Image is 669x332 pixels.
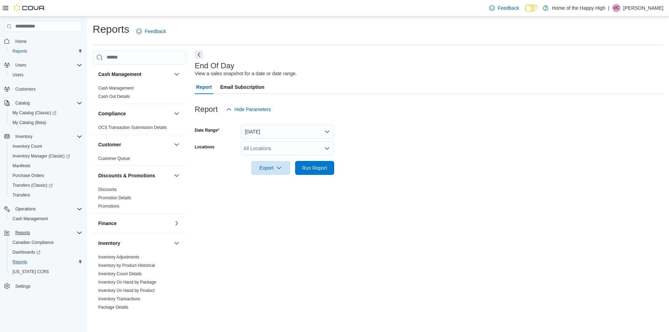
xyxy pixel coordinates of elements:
[10,71,82,79] span: Users
[98,240,120,247] h3: Inventory
[7,190,85,200] button: Transfers
[7,247,85,257] a: Dashboards
[98,203,120,209] span: Promotions
[98,187,117,192] span: Discounts
[10,47,30,55] a: Reports
[10,47,82,55] span: Reports
[93,154,186,165] div: Customer
[7,161,85,171] button: Manifests
[1,60,85,70] button: Users
[10,142,45,150] a: Inventory Count
[7,151,85,161] a: Inventory Manager (Classic)
[7,118,85,128] button: My Catalog (Beta)
[15,100,30,106] span: Catalog
[13,281,82,290] span: Settings
[10,248,82,256] span: Dashboards
[98,85,133,91] span: Cash Management
[7,141,85,151] button: Inventory Count
[14,5,45,11] img: Cova
[98,195,131,201] span: Promotion Details
[98,280,156,285] a: Inventory On Hand by Package
[98,304,129,310] span: Package Details
[93,123,186,134] div: Compliance
[10,71,26,79] a: Users
[13,110,56,116] span: My Catalog (Classic)
[4,33,82,309] nav: Complex example
[172,239,181,247] button: Inventory
[172,140,181,149] button: Customer
[195,51,203,59] button: Next
[15,284,30,289] span: Settings
[220,80,264,94] span: Email Subscription
[13,72,23,78] span: Users
[7,267,85,277] button: [US_STATE] CCRS
[1,84,85,94] button: Customers
[1,281,85,291] button: Settings
[10,268,82,276] span: Washington CCRS
[623,4,663,12] p: [PERSON_NAME]
[98,288,154,293] a: Inventory On Hand by Product
[13,216,48,222] span: Cash Management
[195,128,220,133] label: Date Range
[10,171,82,180] span: Purchase Orders
[1,204,85,214] button: Operations
[15,86,36,92] span: Customers
[10,268,52,276] a: [US_STATE] CCRS
[15,230,30,236] span: Reports
[251,161,290,175] button: Export
[13,132,35,141] button: Inventory
[7,214,85,224] button: Cash Management
[172,70,181,78] button: Cash Management
[13,85,38,93] a: Customers
[98,271,142,276] a: Inventory Count Details
[98,86,133,91] a: Cash Management
[10,142,82,150] span: Inventory Count
[98,71,171,78] button: Cash Management
[98,71,141,78] h3: Cash Management
[7,171,85,180] button: Purchase Orders
[7,238,85,247] button: Canadian Compliance
[13,85,82,93] span: Customers
[13,240,54,245] span: Canadian Compliance
[13,48,27,54] span: Reports
[13,173,44,178] span: Purchase Orders
[13,259,27,265] span: Reports
[7,70,85,80] button: Users
[302,164,327,171] span: Run Report
[10,109,82,117] span: My Catalog (Classic)
[234,106,271,113] span: Hide Parameters
[13,61,29,69] button: Users
[13,120,46,125] span: My Catalog (Beta)
[98,204,120,209] a: Promotions
[98,254,139,260] span: Inventory Adjustments
[93,22,129,36] h1: Reports
[241,125,334,139] button: [DATE]
[1,132,85,141] button: Inventory
[98,263,155,268] a: Inventory by Product Historical
[7,257,85,267] button: Reports
[10,248,43,256] a: Dashboards
[13,132,82,141] span: Inventory
[10,191,82,199] span: Transfers
[98,296,140,302] span: Inventory Transactions
[172,219,181,227] button: Finance
[98,125,167,130] span: OCS Transaction Submission Details
[13,269,49,275] span: [US_STATE] CCRS
[13,99,82,107] span: Catalog
[98,220,171,227] button: Finance
[98,141,171,148] button: Customer
[612,4,621,12] div: Vanessa Cappis
[13,61,82,69] span: Users
[7,180,85,190] a: Transfers (Classic)
[552,4,605,12] p: Home of the Happy High
[98,255,139,260] a: Inventory Adjustments
[10,258,82,266] span: Reports
[13,99,32,107] button: Catalog
[195,70,297,77] div: View a sales snapshot for a date or date range.
[98,110,171,117] button: Compliance
[13,183,53,188] span: Transfers (Classic)
[98,156,130,161] span: Customer Queue
[10,152,82,160] span: Inventory Manager (Classic)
